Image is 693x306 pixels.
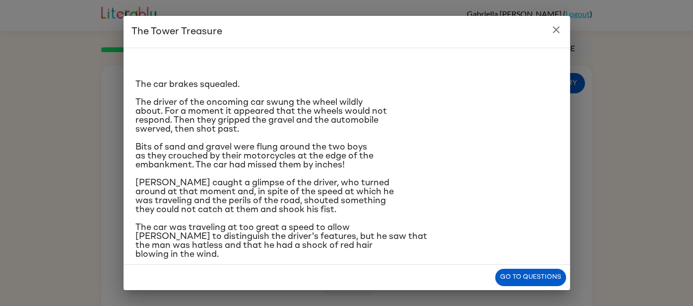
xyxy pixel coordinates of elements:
[135,223,427,259] span: The car was traveling at too great a speed to allow [PERSON_NAME] to distinguish the driver's fea...
[124,16,570,48] h2: The Tower Treasure
[135,80,240,89] span: The car brakes squealed.
[135,98,387,134] span: The driver of the oncoming car swung the wheel wildly about. For a moment it appeared that the wh...
[495,269,566,286] button: Go to questions
[135,178,394,214] span: [PERSON_NAME] caught a glimpse of the driver, who turned around at that moment and, in spite of t...
[546,20,566,40] button: close
[135,143,374,169] span: Bits of sand and gravel were flung around the two boys as they crouched by their motorcycles at t...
